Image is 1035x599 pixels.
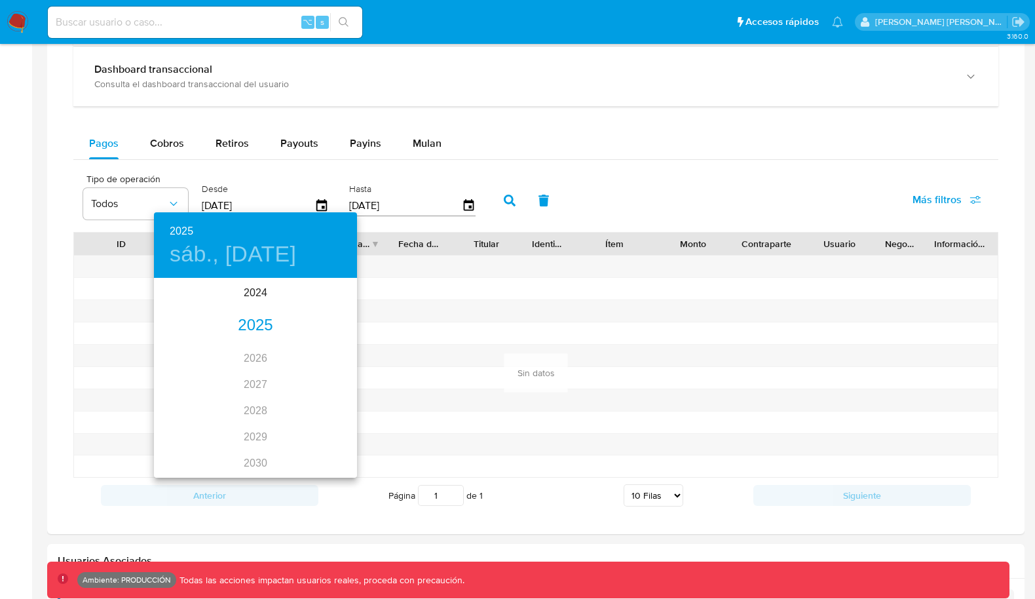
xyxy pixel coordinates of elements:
button: 2025 [170,222,193,241]
div: 2024 [154,280,357,306]
button: sáb., [DATE] [170,241,296,268]
div: 2025 [154,313,357,339]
